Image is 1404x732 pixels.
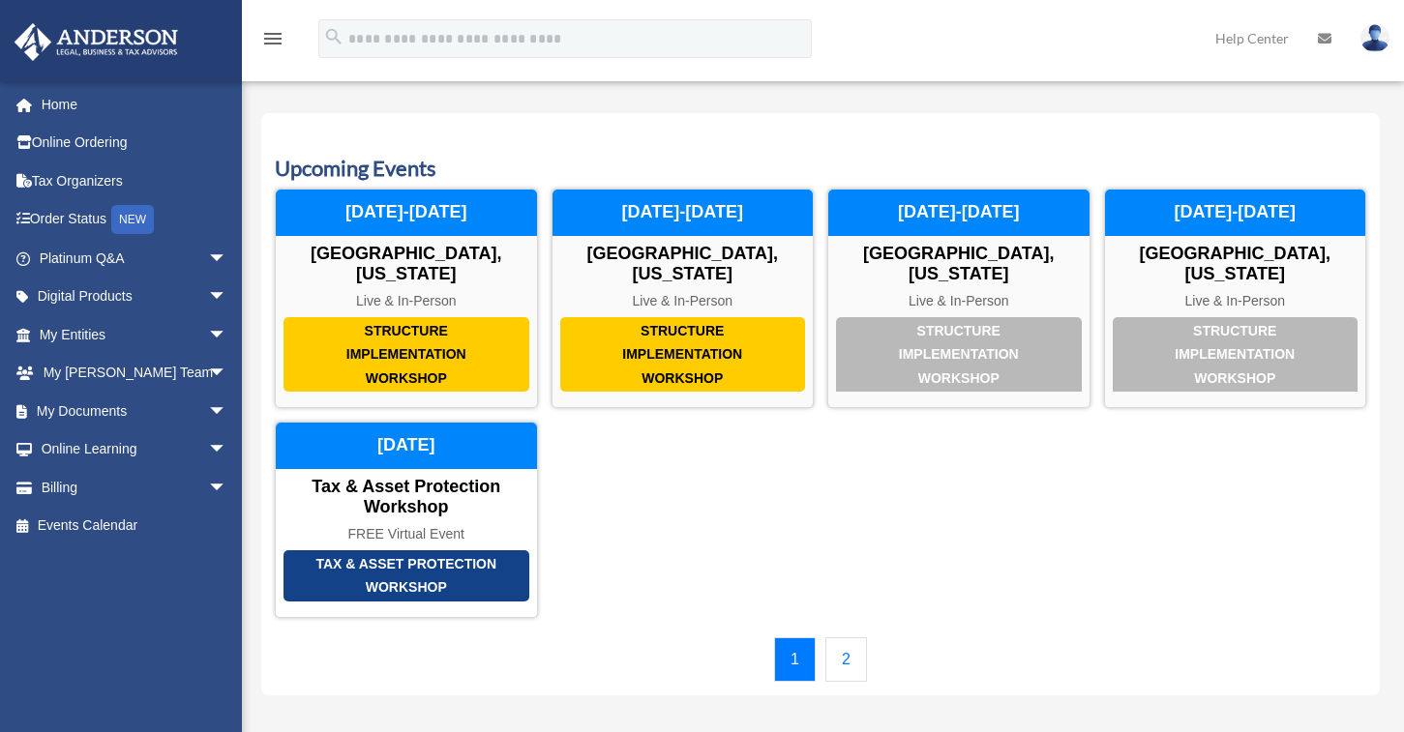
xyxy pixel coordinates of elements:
img: User Pic [1360,24,1389,52]
a: Structure Implementation Workshop [GEOGRAPHIC_DATA], [US_STATE] Live & In-Person [DATE]-[DATE] [552,189,815,408]
div: [GEOGRAPHIC_DATA], [US_STATE] [553,244,814,285]
div: Structure Implementation Workshop [1113,317,1359,393]
div: [GEOGRAPHIC_DATA], [US_STATE] [828,244,1090,285]
a: Tax & Asset Protection Workshop Tax & Asset Protection Workshop FREE Virtual Event [DATE] [275,422,538,617]
a: Structure Implementation Workshop [GEOGRAPHIC_DATA], [US_STATE] Live & In-Person [DATE]-[DATE] [1104,189,1367,408]
div: Tax & Asset Protection Workshop [276,477,537,518]
i: search [323,26,344,47]
span: arrow_drop_down [208,430,247,470]
div: FREE Virtual Event [276,526,537,542]
div: Live & In-Person [1105,293,1366,309]
span: arrow_drop_down [208,239,247,278]
a: Home [14,85,256,124]
div: Live & In-Person [828,293,1090,309]
a: Order StatusNEW [14,200,256,240]
a: Structure Implementation Workshop [GEOGRAPHIC_DATA], [US_STATE] Live & In-Person [DATE]-[DATE] [275,189,538,408]
a: menu [261,34,284,50]
div: NEW [111,205,154,234]
a: Platinum Q&Aarrow_drop_down [14,239,256,278]
h3: Upcoming Events [275,154,1366,184]
a: 1 [774,637,816,682]
a: Structure Implementation Workshop [GEOGRAPHIC_DATA], [US_STATE] Live & In-Person [DATE]-[DATE] [827,189,1090,408]
a: Billingarrow_drop_down [14,468,256,507]
a: My [PERSON_NAME] Teamarrow_drop_down [14,354,256,393]
span: arrow_drop_down [208,354,247,394]
span: arrow_drop_down [208,315,247,355]
a: Online Ordering [14,124,256,162]
a: My Entitiesarrow_drop_down [14,315,256,354]
div: [DATE]-[DATE] [828,190,1090,236]
img: Anderson Advisors Platinum Portal [9,23,184,61]
div: [DATE] [276,423,537,469]
span: arrow_drop_down [208,392,247,431]
a: 2 [825,637,867,682]
a: My Documentsarrow_drop_down [14,392,256,430]
a: Events Calendar [14,507,247,545]
a: Tax Organizers [14,161,256,200]
a: Online Learningarrow_drop_down [14,430,256,469]
i: menu [261,27,284,50]
div: [GEOGRAPHIC_DATA], [US_STATE] [1105,244,1366,285]
a: Digital Productsarrow_drop_down [14,278,256,316]
div: Structure Implementation Workshop [284,317,529,393]
div: [DATE]-[DATE] [1105,190,1366,236]
div: [DATE]-[DATE] [553,190,814,236]
div: Live & In-Person [276,293,537,309]
div: Tax & Asset Protection Workshop [284,550,529,601]
div: Structure Implementation Workshop [836,317,1082,393]
div: Live & In-Person [553,293,814,309]
span: arrow_drop_down [208,468,247,508]
div: Structure Implementation Workshop [560,317,806,393]
span: arrow_drop_down [208,278,247,317]
div: [GEOGRAPHIC_DATA], [US_STATE] [276,244,537,285]
div: [DATE]-[DATE] [276,190,537,236]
